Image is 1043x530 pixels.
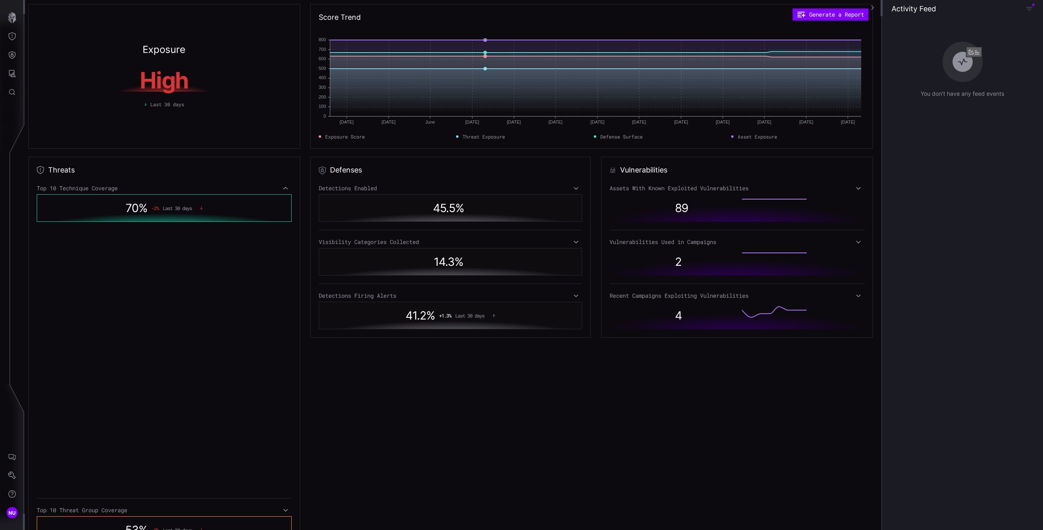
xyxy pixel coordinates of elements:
[675,201,688,215] span: 89
[892,4,936,13] h4: Activity Feed
[88,69,240,92] h1: High
[549,120,563,124] text: [DATE]
[465,120,479,124] text: [DATE]
[434,255,463,269] span: 14.3 %
[439,313,451,318] span: + 1.3 %
[675,309,682,322] span: 4
[37,185,292,192] div: Top 10 Technique Coverage
[8,509,16,517] span: NU
[48,165,75,175] h2: Threats
[406,309,435,322] span: 41.2 %
[610,185,864,192] div: Assets With Known Exploited Vulnerabilities
[600,133,643,140] span: Defense Surface
[143,45,185,55] h2: Exposure
[463,133,505,140] span: Threat Exposure
[319,104,326,109] text: 100
[484,67,487,70] g: Threat Exposure: 500
[507,120,521,124] text: [DATE]
[620,165,667,175] h2: Vulnerabilities
[319,47,326,52] text: 700
[340,120,354,124] text: [DATE]
[325,133,365,140] span: Exposure Score
[892,90,1033,97] p: You don’t have any feed events
[163,205,192,211] span: Last 30 days
[455,313,484,318] span: Last 30 days
[484,55,487,58] g: Exposure Score: 631
[610,238,864,246] div: Vulnerabilities Used in Campaigns
[0,503,24,522] button: NU
[126,201,147,215] span: 70 %
[382,120,396,124] text: [DATE]
[674,120,688,124] text: [DATE]
[330,165,362,175] h2: Defenses
[319,66,326,71] text: 500
[793,8,868,21] button: Generate a Report
[319,75,326,80] text: 400
[484,51,487,54] g: Defense Surface: 669
[319,85,326,90] text: 300
[610,292,864,299] div: Recent Campaigns Exploiting Vulnerabilities
[319,37,326,42] text: 800
[799,120,814,124] text: [DATE]
[319,292,582,299] div: Detections Firing Alerts
[426,120,435,124] text: June
[433,201,464,215] span: 45.5 %
[841,120,855,124] text: [DATE]
[484,38,487,42] g: Asset Exposure: 800
[151,205,159,211] span: -2 %
[716,120,730,124] text: [DATE]
[319,13,361,22] h2: Score Trend
[150,101,184,108] span: Last 30 days
[319,238,582,246] div: Visibility Categories Collected
[591,120,605,124] text: [DATE]
[675,255,681,269] span: 2
[738,133,777,140] span: Asset Exposure
[319,56,326,61] text: 600
[319,185,582,192] div: Detections Enabled
[632,120,646,124] text: [DATE]
[37,507,292,514] div: Top 10 Threat Group Coverage
[319,95,326,99] text: 200
[324,114,326,118] text: 0
[757,120,772,124] text: [DATE]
